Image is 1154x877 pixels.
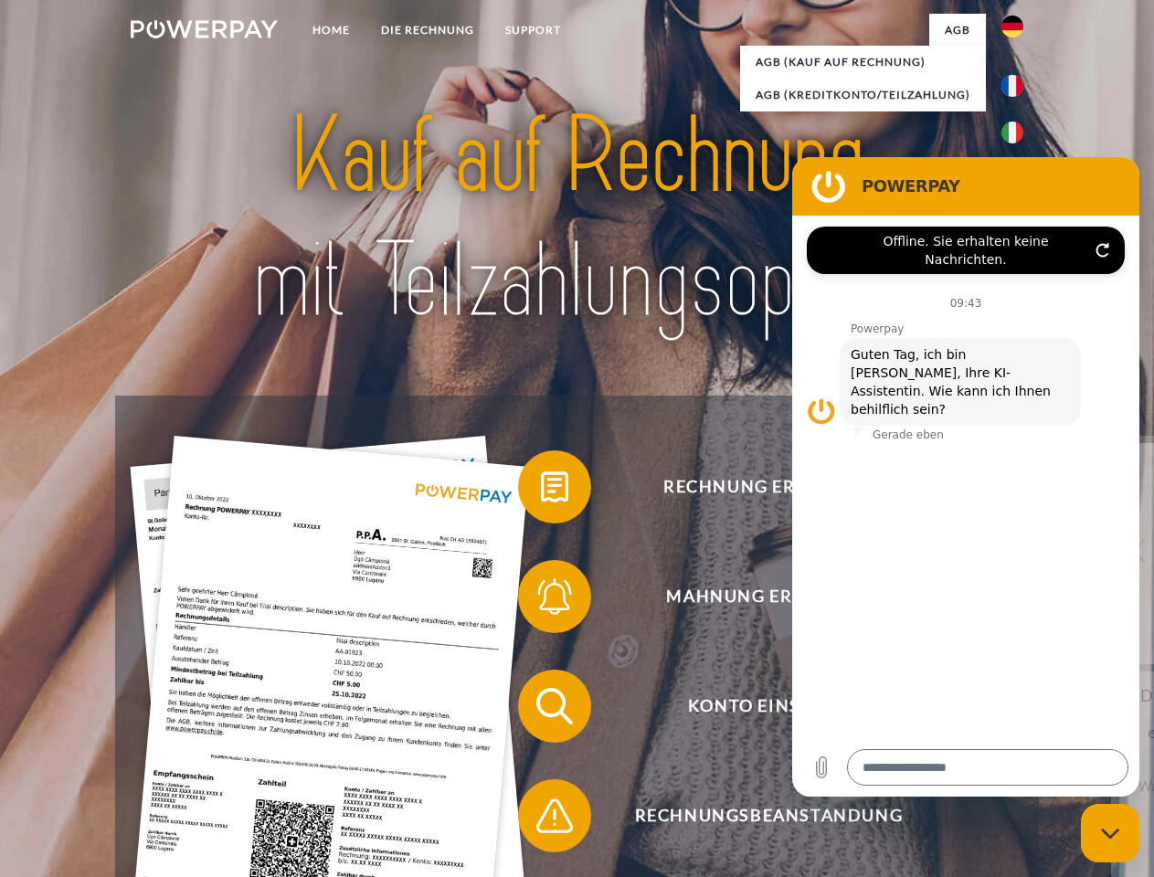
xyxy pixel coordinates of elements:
button: Rechnung erhalten? [518,450,993,523]
button: Konto einsehen [518,670,993,743]
button: Mahnung erhalten? [518,560,993,633]
a: agb [929,14,986,47]
img: it [1001,122,1023,143]
a: SUPPORT [490,14,577,47]
img: de [1001,16,1023,37]
a: AGB (Kreditkonto/Teilzahlung) [740,79,986,111]
button: Rechnungsbeanstandung [518,779,993,852]
img: qb_bill.svg [532,464,577,510]
iframe: Messaging-Fenster [792,157,1139,797]
a: Home [297,14,365,47]
a: AGB (Kauf auf Rechnung) [740,46,986,79]
img: qb_search.svg [532,683,577,729]
a: DIE RECHNUNG [365,14,490,47]
img: qb_warning.svg [532,793,577,839]
img: qb_bell.svg [532,574,577,619]
img: logo-powerpay-white.svg [131,20,278,38]
span: Konto einsehen [545,670,992,743]
iframe: Schaltfläche zum Öffnen des Messaging-Fensters; Konversation läuft [1081,804,1139,862]
img: title-powerpay_de.svg [175,88,979,350]
img: fr [1001,75,1023,97]
span: Rechnung erhalten? [545,450,992,523]
span: Mahnung erhalten? [545,560,992,633]
span: Rechnungsbeanstandung [545,779,992,852]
